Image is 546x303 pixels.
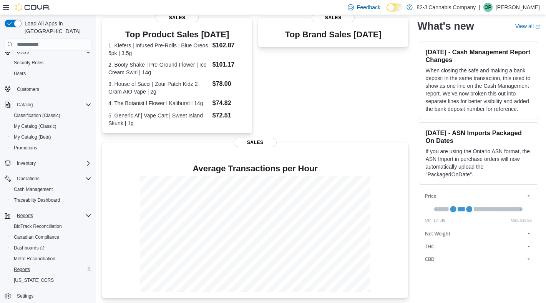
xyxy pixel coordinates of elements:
[11,254,58,263] a: Metrc Reconciliation
[8,221,95,232] button: BioTrack Reconciliation
[17,160,36,166] span: Inventory
[108,30,246,39] h3: Top Product Sales [DATE]
[417,3,476,12] p: 82-J Cannabis Company
[485,3,491,12] span: OP
[14,211,36,220] button: Reports
[483,3,493,12] div: Omar Price
[22,20,91,35] span: Load All Apps in [GEOGRAPHIC_DATA]
[425,67,532,113] p: When closing the safe and making a bank deposit in the same transaction, this used to show as one...
[312,13,355,22] span: Sales
[425,147,532,178] p: If you are using the Ontario ASN format, the ASN Import in purchase orders will now automatically...
[17,86,39,92] span: Customers
[11,185,56,194] a: Cash Management
[357,3,380,11] span: Feedback
[2,158,95,169] button: Inventory
[11,243,48,253] a: Dashboards
[425,48,532,64] h3: [DATE] - Cash Management Report Changes
[14,245,45,251] span: Dashboards
[11,196,91,205] span: Traceabilty Dashboard
[108,112,209,127] dt: 5. Generic Af | Vape Cart | Sweet Island Skunk | 1g
[14,70,26,77] span: Users
[8,275,95,286] button: [US_STATE] CCRS
[14,145,37,151] span: Promotions
[14,100,91,109] span: Catalog
[11,265,33,274] a: Reports
[8,57,95,68] button: Security Roles
[425,129,532,144] h3: [DATE] - ASN Imports Packaged On Dates
[17,176,40,182] span: Operations
[14,159,39,168] button: Inventory
[14,256,55,262] span: Metrc Reconciliation
[11,69,91,78] span: Users
[479,3,480,12] p: |
[8,264,95,275] button: Reports
[2,99,95,110] button: Catalog
[156,13,199,22] span: Sales
[14,85,42,94] a: Customers
[14,84,91,94] span: Customers
[108,164,402,173] h4: Average Transactions per Hour
[8,142,95,153] button: Promotions
[417,20,474,32] h2: What's new
[8,253,95,264] button: Metrc Reconciliation
[14,174,43,183] button: Operations
[17,293,33,299] span: Settings
[14,223,62,229] span: BioTrack Reconciliation
[17,213,33,219] span: Reports
[285,30,382,39] h3: Top Brand Sales [DATE]
[11,276,57,285] a: [US_STATE] CCRS
[11,58,91,67] span: Security Roles
[8,195,95,206] button: Traceabilty Dashboard
[212,79,246,89] dd: $78.00
[11,143,40,152] a: Promotions
[212,41,246,50] dd: $162.87
[14,197,60,203] span: Traceabilty Dashboard
[108,61,209,76] dt: 2. Booty Shake | Pre-Ground Flower | Ice Cream Swirl | 14g
[8,184,95,195] button: Cash Management
[14,47,32,57] button: Users
[11,132,91,142] span: My Catalog (Beta)
[14,134,51,140] span: My Catalog (Beta)
[14,291,37,301] a: Settings
[11,185,91,194] span: Cash Management
[11,122,60,131] a: My Catalog (Classic)
[108,80,209,95] dt: 3. House of Sacci | Zour Patch Kidz 2 Gram AIO Vape | 2g
[8,110,95,121] button: Classification (Classic)
[11,143,91,152] span: Promotions
[8,121,95,132] button: My Catalog (Classic)
[14,123,56,129] span: My Catalog (Classic)
[234,138,277,147] span: Sales
[11,265,91,274] span: Reports
[17,102,33,108] span: Catalog
[8,68,95,79] button: Users
[8,232,95,243] button: Canadian Compliance
[14,234,59,240] span: Canadian Compliance
[212,111,246,120] dd: $72.51
[2,210,95,221] button: Reports
[212,99,246,108] dd: $74.82
[11,243,91,253] span: Dashboards
[11,111,63,120] a: Classification (Classic)
[14,211,91,220] span: Reports
[14,159,91,168] span: Inventory
[11,276,91,285] span: Washington CCRS
[14,47,91,57] span: Users
[15,3,50,11] img: Cova
[8,243,95,253] a: Dashboards
[11,122,91,131] span: My Catalog (Classic)
[11,132,54,142] a: My Catalog (Beta)
[2,47,95,57] button: Users
[14,174,91,183] span: Operations
[11,111,91,120] span: Classification (Classic)
[108,99,209,107] dt: 4. The Botanist l Flower l Kaliburst l 14g
[2,290,95,301] button: Settings
[11,196,63,205] a: Traceabilty Dashboard
[2,173,95,184] button: Operations
[8,132,95,142] button: My Catalog (Beta)
[108,42,209,57] dt: 1. Kiefers | Infused Pre-Rolls | Blue Oreos 5pk | 3.5g
[11,58,46,67] a: Security Roles
[14,60,43,66] span: Security Roles
[14,112,60,119] span: Classification (Classic)
[535,24,540,29] svg: External link
[212,60,246,69] dd: $101.17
